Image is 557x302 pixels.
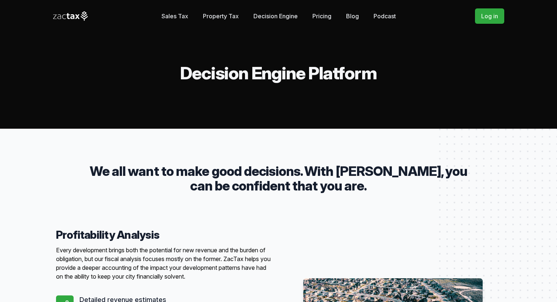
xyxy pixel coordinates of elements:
a: Sales Tax [161,9,188,23]
p: Every development brings both the potential for new revenue and the burden of obligation, but our... [56,246,273,281]
p: We all want to make good decisions. With [PERSON_NAME], you can be confident that you are. [79,164,478,193]
a: Pricing [312,9,331,23]
a: Podcast [374,9,396,23]
a: Log in [475,8,504,24]
a: Property Tax [203,9,239,23]
a: Blog [346,9,359,23]
h4: Profitability Analysis [56,228,273,241]
a: Decision Engine [253,9,298,23]
h2: Decision Engine Platform [53,64,504,82]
